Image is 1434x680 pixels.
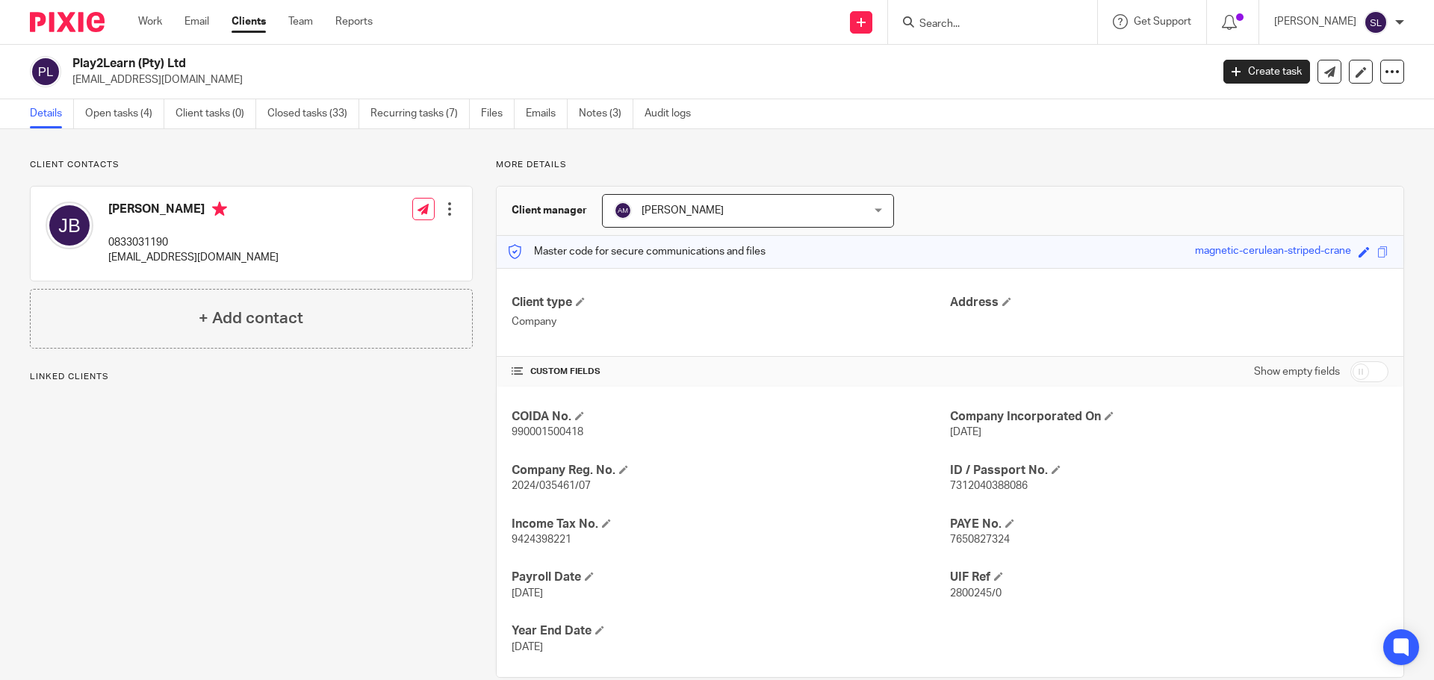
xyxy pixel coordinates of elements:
[199,307,303,330] h4: + Add contact
[512,517,950,532] h4: Income Tax No.
[108,235,279,250] p: 0833031190
[72,56,975,72] h2: Play2Learn (Pty) Ltd
[1254,364,1340,379] label: Show empty fields
[108,202,279,220] h4: [PERSON_NAME]
[184,14,209,29] a: Email
[508,244,766,259] p: Master code for secure communications and files
[645,99,702,128] a: Audit logs
[579,99,633,128] a: Notes (3)
[335,14,373,29] a: Reports
[512,295,950,311] h4: Client type
[267,99,359,128] a: Closed tasks (33)
[1364,10,1388,34] img: svg%3E
[72,72,1201,87] p: [EMAIL_ADDRESS][DOMAIN_NAME]
[46,202,93,249] img: svg%3E
[526,99,568,128] a: Emails
[176,99,256,128] a: Client tasks (0)
[1274,14,1356,29] p: [PERSON_NAME]
[1195,243,1351,261] div: magnetic-cerulean-striped-crane
[512,409,950,425] h4: COIDA No.
[512,203,587,218] h3: Client manager
[950,570,1388,585] h4: UIF Ref
[30,371,473,383] p: Linked clients
[288,14,313,29] a: Team
[512,463,950,478] h4: Company Reg. No.
[370,99,470,128] a: Recurring tasks (7)
[85,99,164,128] a: Open tasks (4)
[512,623,950,639] h4: Year End Date
[950,427,981,437] span: [DATE]
[512,642,543,652] span: [DATE]
[481,99,515,128] a: Files
[212,202,227,216] i: Primary
[950,481,1028,491] span: 7312040388086
[512,427,583,437] span: 990001500418
[30,159,473,171] p: Client contacts
[512,570,950,585] h4: Payroll Date
[1223,60,1310,84] a: Create task
[30,12,105,32] img: Pixie
[512,534,571,545] span: 9424398221
[232,14,266,29] a: Clients
[614,202,632,219] img: svg%3E
[950,409,1388,425] h4: Company Incorporated On
[642,205,724,216] span: [PERSON_NAME]
[496,159,1404,171] p: More details
[108,250,279,265] p: [EMAIL_ADDRESS][DOMAIN_NAME]
[950,588,1002,599] span: 2800245/0
[1134,16,1191,27] span: Get Support
[950,463,1388,478] h4: ID / Passport No.
[918,18,1052,31] input: Search
[512,366,950,378] h4: CUSTOM FIELDS
[30,56,61,87] img: svg%3E
[512,588,543,599] span: [DATE]
[30,99,74,128] a: Details
[950,534,1010,545] span: 7650827324
[950,517,1388,532] h4: PAYE No.
[512,481,591,491] span: 2024/035461/07
[512,314,950,329] p: Company
[950,295,1388,311] h4: Address
[138,14,162,29] a: Work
